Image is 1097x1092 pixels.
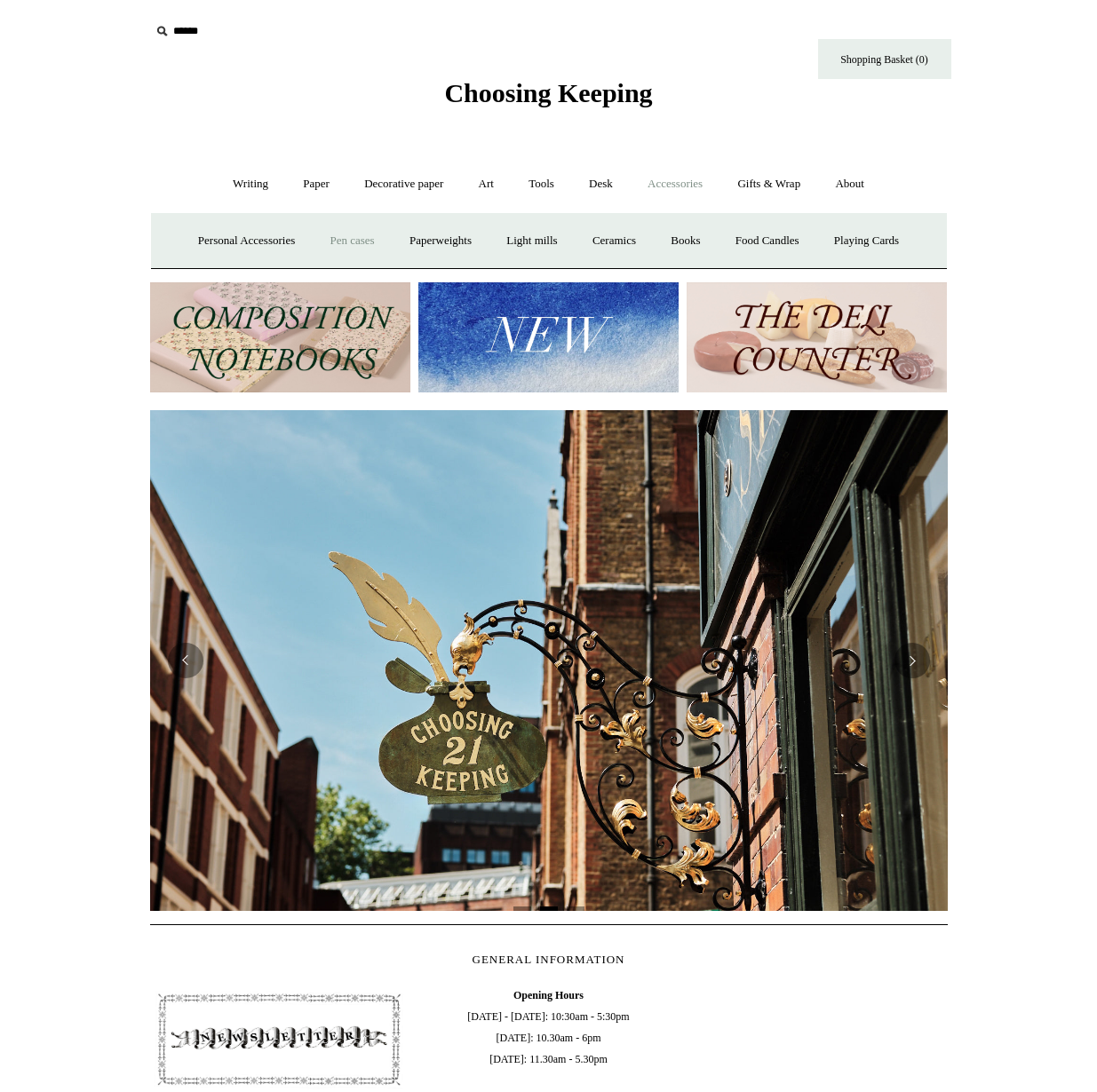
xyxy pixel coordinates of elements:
img: Copyright Choosing Keeping 20190711 LS Homepage 7.jpg__PID:4c49fdcc-9d5f-40e8-9753-f5038b35abb7 [150,410,948,911]
b: Opening Hours [513,989,584,1001]
span: GENERAL INFORMATION [473,953,625,966]
a: Playing Cards [818,218,915,265]
a: Pen cases [314,218,390,265]
a: Light mills [490,218,573,265]
button: Page 2 [540,906,558,911]
a: Decorative paper [348,161,459,208]
button: Previous [168,643,203,678]
a: About [819,161,880,208]
a: Accessories [632,161,719,208]
a: Paper [287,161,346,208]
img: New.jpg__PID:f73bdf93-380a-4a35-bcfe-7823039498e1 [418,282,679,393]
img: The Deli Counter [687,282,947,393]
a: Food Candles [719,218,815,265]
a: Ceramics [576,218,652,265]
a: Writing [217,161,284,208]
a: Paperweights [393,218,488,265]
a: Personal Accessories [182,218,311,265]
a: Books [655,218,716,265]
a: Shopping Basket (0) [818,39,951,79]
span: Choosing Keeping [444,78,652,107]
button: Page 3 [567,906,584,911]
a: Art [463,161,510,208]
img: 202302 Composition ledgers.jpg__PID:69722ee6-fa44-49dd-a067-31375e5d54ec [150,282,410,393]
a: Desk [573,161,629,208]
a: Tools [513,161,570,208]
button: Next [894,643,930,678]
a: Choosing Keeping [444,92,652,105]
a: Gifts & Wrap [721,161,816,208]
button: Page 1 [513,906,531,911]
